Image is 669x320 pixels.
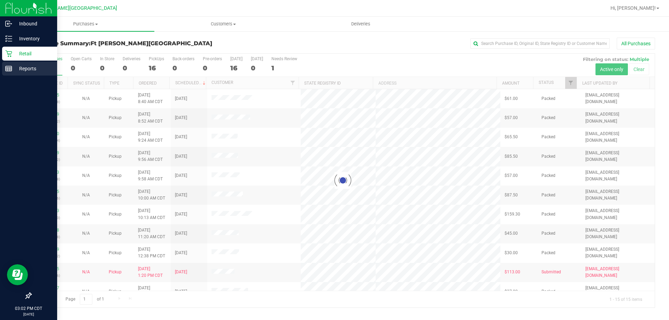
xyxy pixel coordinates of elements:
[342,21,380,27] span: Deliveries
[17,21,154,27] span: Purchases
[5,50,12,57] inline-svg: Retail
[3,312,54,317] p: [DATE]
[25,5,117,11] span: Ft [PERSON_NAME][GEOGRAPHIC_DATA]
[155,21,292,27] span: Customers
[5,20,12,27] inline-svg: Inbound
[154,17,292,31] a: Customers
[12,19,54,28] p: Inbound
[610,5,656,11] span: Hi, [PERSON_NAME]!
[12,34,54,43] p: Inventory
[12,64,54,73] p: Reports
[91,40,212,47] span: Ft [PERSON_NAME][GEOGRAPHIC_DATA]
[7,264,28,285] iframe: Resource center
[5,65,12,72] inline-svg: Reports
[617,38,655,49] button: All Purchases
[5,35,12,42] inline-svg: Inventory
[12,49,54,58] p: Retail
[292,17,430,31] a: Deliveries
[3,305,54,312] p: 03:02 PM CDT
[470,38,610,49] input: Search Purchase ID, Original ID, State Registry ID or Customer Name...
[31,40,239,47] h3: Purchase Summary:
[17,17,154,31] a: Purchases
